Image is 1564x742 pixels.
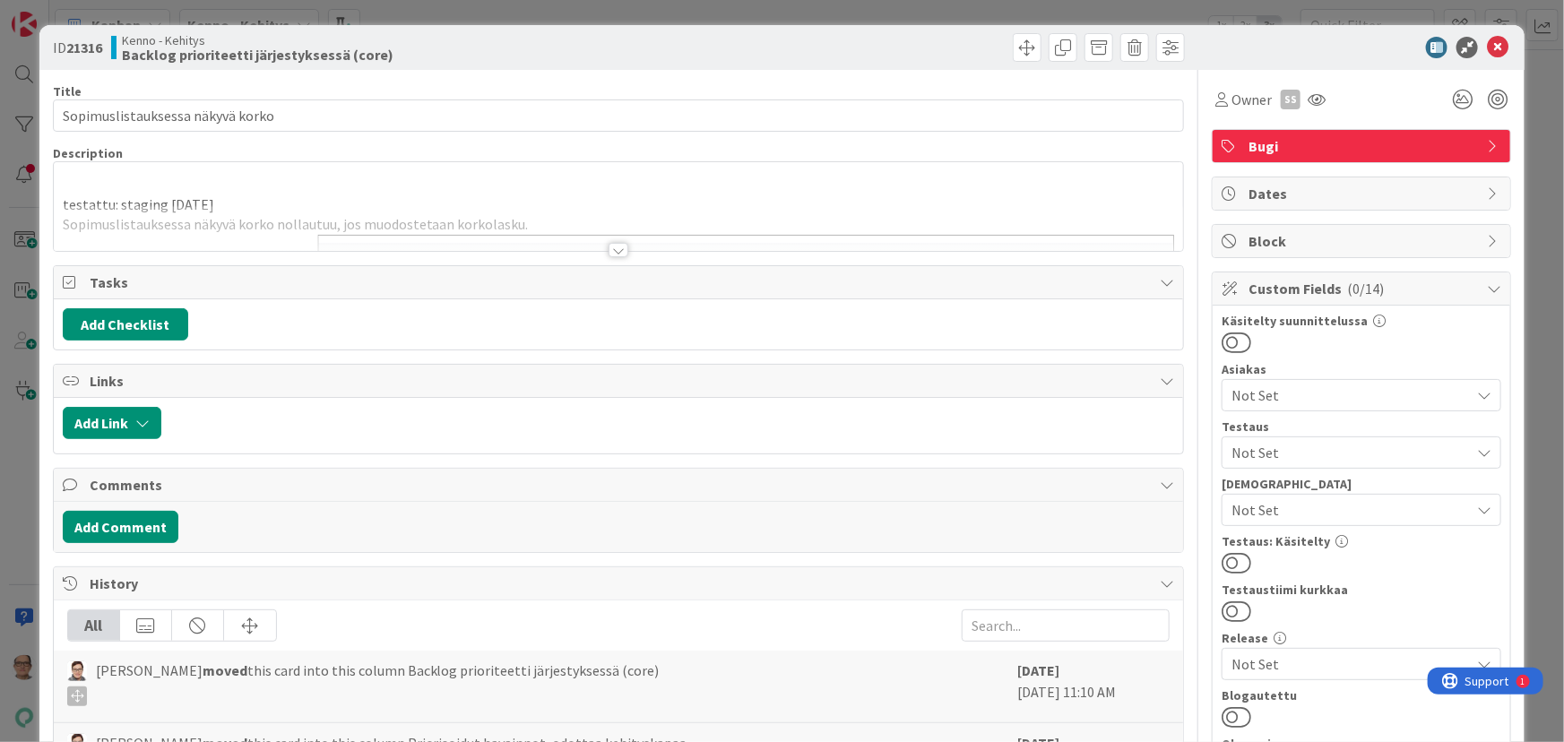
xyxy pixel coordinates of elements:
[63,407,161,439] button: Add Link
[93,7,98,22] div: 1
[90,370,1152,392] span: Links
[67,661,87,681] img: SM
[1231,89,1272,110] span: Owner
[122,33,393,47] span: Kenno - Kehitys
[53,37,102,58] span: ID
[1249,278,1478,299] span: Custom Fields
[96,660,660,706] span: [PERSON_NAME] this card into this column Backlog prioriteetti järjestyksessä (core)
[1017,660,1170,713] div: [DATE] 11:10 AM
[1281,90,1300,109] div: SS
[90,573,1152,594] span: History
[1249,183,1478,204] span: Dates
[1017,661,1059,679] b: [DATE]
[90,272,1152,293] span: Tasks
[66,39,102,56] b: 21316
[53,145,123,161] span: Description
[1222,535,1501,548] div: Testaus: Käsitelty
[1222,632,1501,644] div: Release
[1347,280,1384,298] span: ( 0/14 )
[63,511,178,543] button: Add Comment
[1222,583,1501,596] div: Testaustiimi kurkkaa
[1231,653,1470,675] span: Not Set
[53,83,82,99] label: Title
[1222,478,1501,490] div: [DEMOGRAPHIC_DATA]
[68,610,120,641] div: All
[1222,420,1501,433] div: Testaus
[1249,135,1478,157] span: Bugi
[53,99,1185,132] input: type card name here...
[1231,442,1470,463] span: Not Set
[122,47,393,62] b: Backlog prioriteetti järjestyksessä (core)
[1222,689,1501,702] div: Blogautettu
[90,474,1152,496] span: Comments
[1231,384,1470,406] span: Not Set
[962,609,1170,642] input: Search...
[1222,315,1501,327] div: Käsitelty suunnittelussa
[1231,499,1470,521] span: Not Set
[1222,363,1501,375] div: Asiakas
[63,194,1175,215] p: testattu: staging [DATE]
[38,3,82,24] span: Support
[1249,230,1478,252] span: Block
[63,308,188,341] button: Add Checklist
[203,661,247,679] b: moved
